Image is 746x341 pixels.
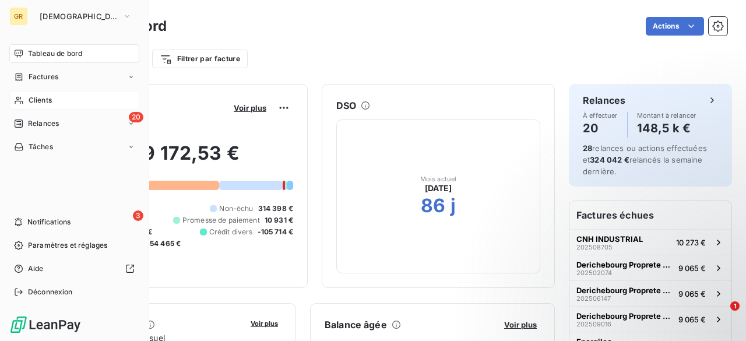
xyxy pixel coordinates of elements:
h6: Balance âgée [325,318,387,332]
a: Aide [9,259,139,278]
h4: 148,5 k € [637,119,696,138]
span: 314 398 € [258,203,293,214]
h4: 20 [583,119,618,138]
span: Déconnexion [28,287,73,297]
button: Filtrer par facture [152,50,248,68]
button: Voir plus [501,319,540,330]
span: À effectuer [583,112,618,119]
span: 3 [133,210,143,221]
span: Tableau de bord [28,48,82,59]
button: Actions [646,17,704,36]
span: 1 [730,301,740,311]
span: Factures [29,72,58,82]
span: Tâches [29,142,53,152]
span: Clients [29,95,52,106]
button: Voir plus [247,318,281,328]
span: Crédit divers [209,227,253,237]
span: -54 465 € [146,238,181,249]
span: 28 [583,143,592,153]
img: Logo LeanPay [9,315,82,334]
span: Promesse de paiement [182,215,260,226]
h6: Factures échues [569,201,731,229]
span: [DATE] [425,182,452,194]
span: Montant à relancer [637,112,696,119]
h6: DSO [336,99,356,113]
span: 20 [129,112,143,122]
h2: 799 172,53 € [66,142,293,177]
span: Voir plus [504,320,537,329]
h2: j [451,194,456,217]
iframe: Intercom notifications message [513,228,746,310]
span: Non-échu [219,203,253,214]
div: GR [9,7,28,26]
span: Aide [28,263,44,274]
span: relances ou actions effectuées et relancés la semaine dernière. [583,143,707,176]
span: -105 714 € [258,227,294,237]
button: Voir plus [230,103,270,113]
span: 10 931 € [265,215,293,226]
span: Derichebourg Proprete et services associes [576,311,674,321]
h2: 86 [421,194,445,217]
h6: Relances [583,93,625,107]
button: Derichebourg Proprete et services associes2025090169 065 € [569,306,731,332]
span: Mois actuel [420,175,457,182]
span: 324 042 € [590,155,629,164]
span: Relances [28,118,59,129]
span: 9 065 € [678,315,706,324]
span: Notifications [27,217,71,227]
span: [DEMOGRAPHIC_DATA] [40,12,118,21]
iframe: Intercom live chat [706,301,734,329]
span: Voir plus [234,103,266,113]
span: Paramètres et réglages [28,240,107,251]
span: Voir plus [251,319,278,328]
span: 202509016 [576,321,611,328]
